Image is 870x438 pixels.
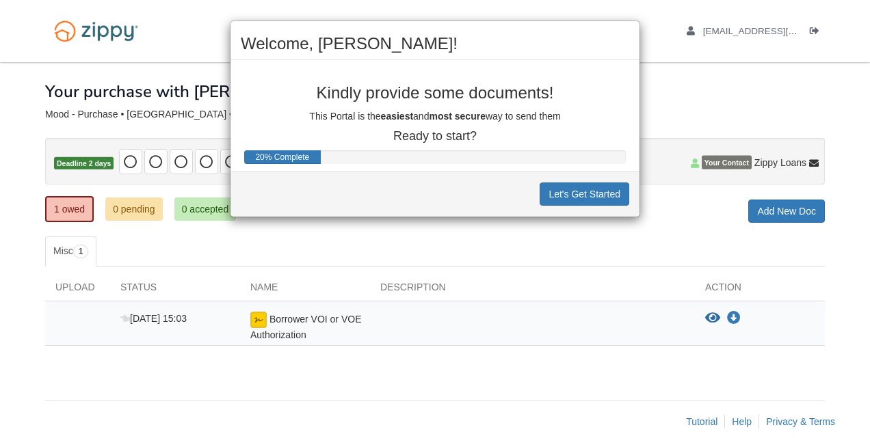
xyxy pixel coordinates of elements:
button: Let's Get Started [540,182,629,206]
div: Progress Bar [244,150,321,164]
b: easiest [381,111,413,122]
p: This Portal is the and way to send them [241,109,629,123]
p: Ready to start? [241,130,629,143]
b: most secure [429,111,485,122]
p: Kindly provide some documents! [241,84,629,102]
h2: Welcome, [PERSON_NAME]! [241,35,629,53]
